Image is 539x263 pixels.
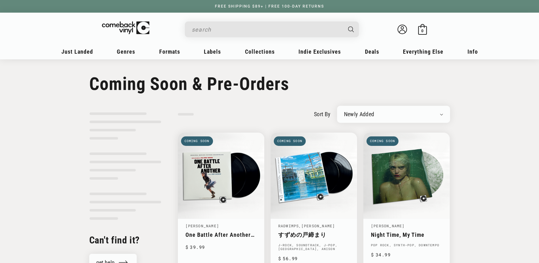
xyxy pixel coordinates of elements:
a: すずめの戸締まり [278,231,349,238]
a: [PERSON_NAME] [371,223,405,228]
a: Night Time, My Time [371,231,442,238]
span: Labels [204,48,221,55]
h2: Can't find it? [89,234,161,246]
a: [PERSON_NAME] [185,223,219,228]
label: sort by [314,110,331,118]
span: 0 [421,28,423,33]
a: [PERSON_NAME] [301,223,335,228]
input: search [192,23,342,36]
a: FREE SHIPPING $89+ | FREE 100-DAY RETURNS [209,4,330,9]
span: Everything Else [403,48,443,55]
h1: Coming Soon & Pre-Orders [89,74,450,94]
div: , [278,224,349,228]
a: Radwimps [278,223,299,228]
a: One Battle After Another (Original Soundtrack) [185,231,257,238]
span: Just Landed [61,48,93,55]
span: Info [467,48,478,55]
div: Search [185,21,359,37]
span: Deals [365,48,379,55]
span: Indie Exclusives [298,48,341,55]
span: Genres [117,48,135,55]
span: Collections [245,48,275,55]
button: Search [342,21,360,37]
span: Formats [159,48,180,55]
